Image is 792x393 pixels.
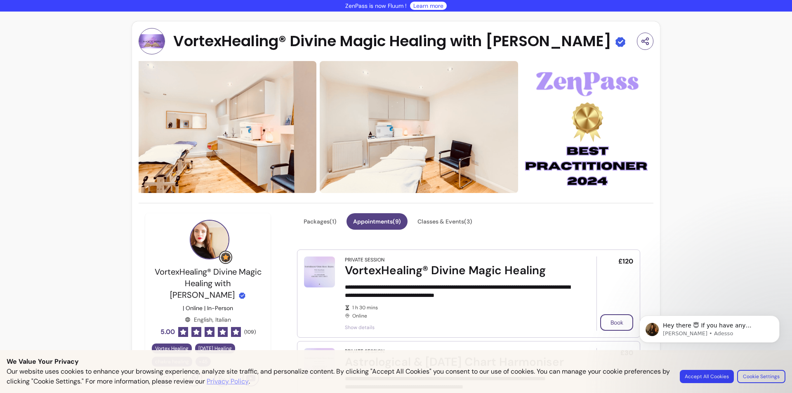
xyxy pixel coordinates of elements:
[320,61,518,193] img: https://d22cr2pskkweo8.cloudfront.net/ef3f4692-ec63-4f60-b476-c766483e434c
[244,329,256,335] span: ( 109 )
[345,257,384,263] div: Private Session
[345,2,407,10] p: ZenPass is now Fluum !
[221,252,231,262] img: Grow
[304,257,335,287] img: VortexHealing® Divine Magic Healing
[345,263,573,278] div: VortexHealing® Divine Magic Healing
[304,348,335,379] img: Astrological & Natal Chart Harmoniser
[411,213,479,230] button: Classes & Events(3)
[173,33,611,49] span: VortexHealing® Divine Magic Healing with [PERSON_NAME]
[198,345,232,352] span: [DATE] Healing
[183,304,233,312] p: | Online | In-Person
[7,367,670,386] p: Our website uses cookies to enhance your browsing experience, analyze site traffic, and personali...
[7,357,785,367] p: We Value Your Privacy
[521,61,653,193] img: https://d22cr2pskkweo8.cloudfront.net/9a9e6dec-91e9-4286-a3bc-4b992f6fe412
[627,298,792,389] iframe: Intercom notifications messaggio
[160,327,175,337] span: 5.00
[207,377,249,386] a: Privacy Policy
[346,213,408,230] button: Appointments(9)
[345,304,573,319] div: Online
[155,345,189,352] span: Vortex Healing
[155,266,262,300] span: VortexHealing® Divine Magic Healing with [PERSON_NAME]
[185,315,231,324] div: English, Italian
[600,314,633,331] button: Book
[118,61,316,193] img: https://d22cr2pskkweo8.cloudfront.net/7fe33405-5b05-42f8-b272-7df1e41d11f5
[345,348,384,355] div: Private Session
[190,220,229,259] img: Provider image
[352,304,573,311] span: 1 h 30 mins
[618,257,633,266] span: £120
[297,213,343,230] button: Packages(1)
[139,28,165,54] img: Provider image
[345,324,573,331] span: Show details
[620,348,633,358] span: £30
[413,2,443,10] a: Learn more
